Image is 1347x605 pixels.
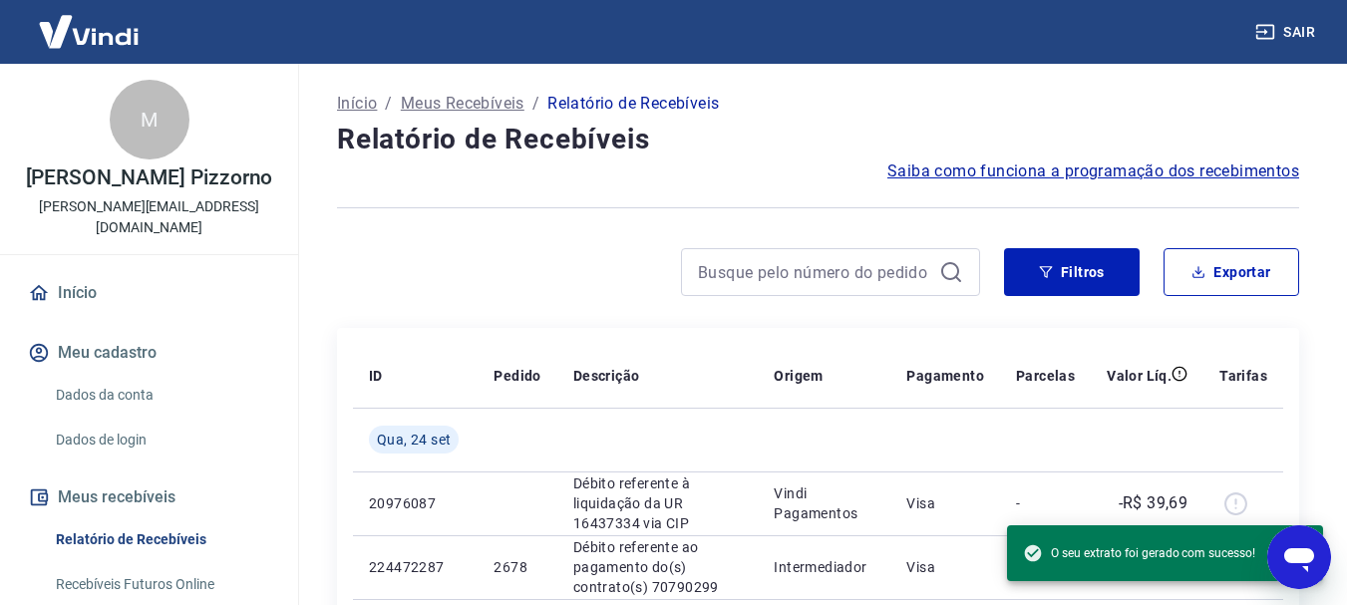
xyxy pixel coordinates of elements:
p: -R$ 39,69 [1119,491,1188,515]
button: Meu cadastro [24,331,274,375]
h4: Relatório de Recebíveis [337,120,1299,159]
p: / [385,92,392,116]
p: [PERSON_NAME] Pizzorno [26,167,273,188]
p: Pagamento [906,366,984,386]
button: Filtros [1004,248,1140,296]
a: Meus Recebíveis [401,92,524,116]
button: Meus recebíveis [24,475,274,519]
iframe: Botão para abrir a janela de mensagens [1267,525,1331,589]
p: Relatório de Recebíveis [547,92,719,116]
a: Início [24,271,274,315]
p: Intermediador [774,557,874,577]
img: Vindi [24,1,154,62]
p: Descrição [573,366,640,386]
p: [PERSON_NAME][EMAIL_ADDRESS][DOMAIN_NAME] [16,196,282,238]
input: Busque pelo número do pedido [698,257,931,287]
p: Parcelas [1016,366,1075,386]
p: 224472287 [369,557,462,577]
button: Exportar [1164,248,1299,296]
p: / [532,92,539,116]
a: Início [337,92,377,116]
a: Dados de login [48,420,274,460]
p: Débito referente à liquidação da UR 16437334 via CIP [573,473,743,533]
p: Débito referente ao pagamento do(s) contrato(s) 70790299 [573,537,743,597]
p: 2678 [494,557,540,577]
p: 20976087 [369,493,462,513]
p: Tarifas [1219,366,1267,386]
span: Qua, 24 set [377,430,451,450]
p: Visa [906,557,984,577]
a: Recebíveis Futuros Online [48,564,274,605]
div: M [110,80,189,159]
a: Dados da conta [48,375,274,416]
p: - [1016,493,1075,513]
p: Pedido [494,366,540,386]
p: Valor Líq. [1107,366,1172,386]
p: Origem [774,366,823,386]
a: Saiba como funciona a programação dos recebimentos [887,159,1299,183]
button: Sair [1251,14,1323,51]
a: Relatório de Recebíveis [48,519,274,560]
p: ID [369,366,383,386]
p: Visa [906,493,984,513]
p: Vindi Pagamentos [774,483,874,523]
span: O seu extrato foi gerado com sucesso! [1023,543,1255,563]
